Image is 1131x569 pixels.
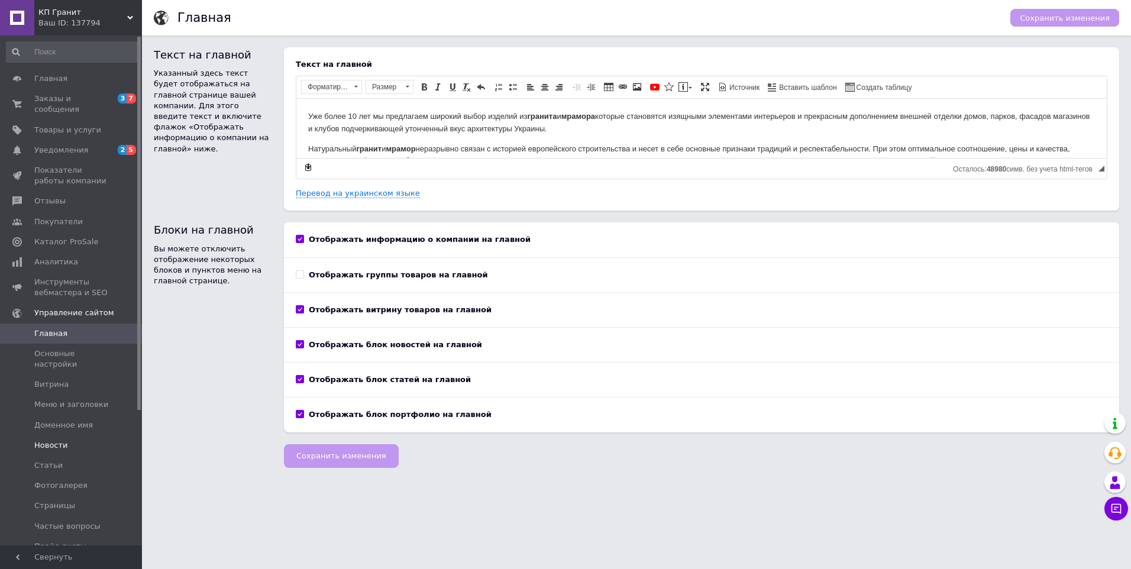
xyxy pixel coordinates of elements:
[34,73,67,84] span: Главная
[34,500,75,511] span: Страницы
[12,12,799,37] p: Уже более 10 лет мы предлагаем широкий выбор изделий из и которые становятся изящными элементами ...
[12,12,799,106] body: Визуальный текстовый редактор, 51B48F98-FA3D-4FA2-844A-EB8148CDF560
[296,59,1107,70] div: Текст на главной
[602,80,615,93] a: Таблица
[118,145,127,155] span: 2
[474,80,487,93] a: Отменить (Ctrl+Z)
[524,80,537,93] a: По левому краю
[631,80,644,93] a: Изображение
[1098,166,1104,172] span: Перетащите для изменения размера
[34,165,109,186] span: Показатели работы компании
[777,83,836,93] span: Вставить шаблон
[460,80,473,93] a: Убрать форматирование
[309,305,492,314] b: Отображать витрину товаров на главной
[6,41,140,63] input: Поиск
[177,11,231,25] h1: Главная
[34,237,98,247] span: Каталог ProSale
[716,80,761,93] a: Источник
[12,44,799,106] p: Натуральный и неразрывно связан с историей европейского строительства и несет в себе основные при...
[118,93,127,104] span: 3
[538,80,551,93] a: По центру
[953,162,1098,173] div: Подсчет символов
[663,80,676,93] a: Вставить иконку
[492,80,505,93] a: Вставить / удалить нумерованный список
[34,420,93,431] span: Доменное имя
[34,328,67,339] span: Главная
[34,480,88,491] span: Фотогалерея
[302,80,350,93] span: Форматирование
[418,80,431,93] a: Полужирный (Ctrl+B)
[699,80,712,93] a: Развернуть
[432,80,445,93] a: Курсив (Ctrl+I)
[231,13,260,22] strong: гранита
[34,257,78,267] span: Аналитика
[552,80,565,93] a: По правому краю
[728,83,760,93] span: Источник
[34,379,69,390] span: Витрина
[309,270,488,279] b: Отображать группы товаров на главной
[302,161,315,174] a: Сделать резервную копию сейчас
[265,13,299,22] strong: мрамора
[648,80,661,93] a: Добавить видео с YouTube
[366,80,413,94] a: Размер
[34,440,68,451] span: Новости
[570,80,583,93] a: Уменьшить отступ
[766,80,838,93] a: Вставить шаблон
[446,80,459,93] a: Подчеркнутый (Ctrl+U)
[154,222,272,237] h2: Блоки на главной
[34,277,109,298] span: Инструменты вебмастера и SEO
[34,125,101,135] span: Товары и услуги
[34,399,108,410] span: Меню и заголовки
[34,460,63,471] span: Статьи
[987,165,1006,173] span: 48980
[844,80,914,93] a: Создать таблицу
[296,189,420,198] a: Перевод на украинском языке
[38,18,142,28] div: Ваш ID: 137794
[366,80,402,93] span: Размер
[557,57,648,66] strong: ландшафтного дизайна
[677,80,694,93] a: Вставить сообщение
[38,7,127,18] span: КП Гранит
[154,244,272,287] p: Вы можете отключить отображение некоторых блоков и пунктов меню на главной странице.
[34,348,109,370] span: Основные настройки
[34,196,66,206] span: Отзывы
[296,99,1107,158] iframe: Визуальный текстовый редактор, 51B48F98-FA3D-4FA2-844A-EB8148CDF560
[301,80,362,94] a: Форматирование
[154,47,272,62] h2: Текст на главной
[34,145,88,156] span: Уведомления
[584,80,597,93] a: Увеличить отступ
[34,541,86,552] span: Прайс-листы
[309,340,482,349] b: Отображать блок новостей на главной
[127,145,136,155] span: 5
[127,93,136,104] span: 7
[34,521,101,532] span: Частые вопросы
[34,308,114,318] span: Управление сайтом
[309,235,531,244] b: Отображать информацию о компании на главной
[60,46,85,54] strong: гранит
[616,80,629,93] a: Вставить/Редактировать ссылку (Ctrl+L)
[309,410,492,419] b: Отображать блок портфолио на главной
[258,57,331,66] strong: гранита и мрамора
[309,375,471,384] b: Отображать блок статей на главной
[34,216,83,227] span: Покупатели
[154,68,272,154] p: Указанный здесь текст будет отображаться на главной странице вашей компании. Для этого введите те...
[1104,497,1128,520] button: Чат с покупателем
[855,83,912,93] span: Создать таблицу
[34,93,109,115] span: Заказы и сообщения
[506,80,519,93] a: Вставить / удалить маркированный список
[89,46,119,54] strong: мрамор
